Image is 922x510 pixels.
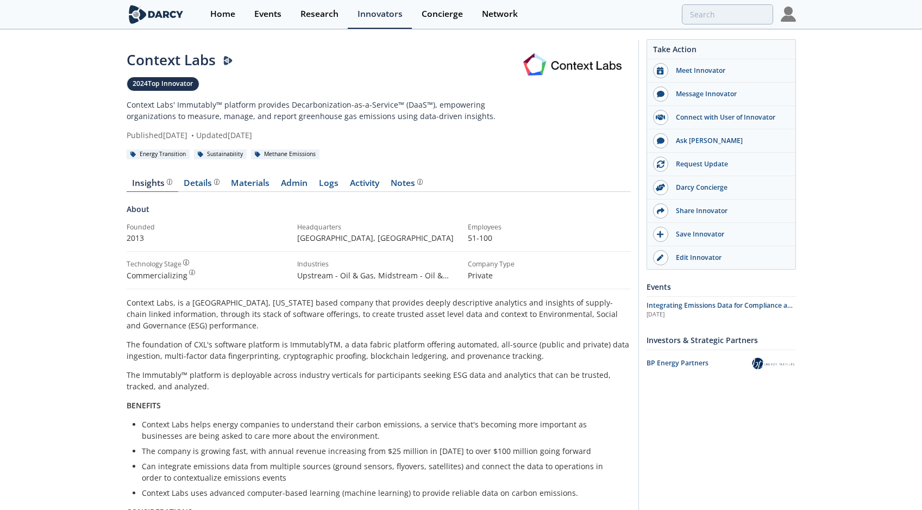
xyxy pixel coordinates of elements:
[668,229,790,239] div: Save Innovator
[417,179,423,185] img: information.svg
[132,179,172,188] div: Insights
[682,4,773,24] input: Advanced Search
[127,5,186,24] img: logo-wide.svg
[422,10,463,18] div: Concierge
[194,150,247,159] div: Sustainability
[251,150,320,159] div: Methane Emissions
[127,297,631,331] p: Context Labs, is a [GEOGRAPHIC_DATA], [US_STATE] based company that provides deeply descriptive a...
[127,179,178,192] a: Insights
[142,445,623,457] li: The company is growing fast, with annual revenue increasing from $25 million in [DATE] to over $1...
[468,232,631,244] p: 51-100
[647,223,795,246] button: Save Innovator
[297,222,460,232] div: Headquarters
[647,246,795,269] a: Edit Innovator
[647,301,796,319] a: Integrating Emissions Data for Compliance and Operational Action [DATE]
[300,10,338,18] div: Research
[190,130,196,140] span: •
[214,179,220,185] img: information.svg
[668,253,790,263] div: Edit Innovator
[391,179,423,188] div: Notes
[668,113,790,122] div: Connect with User of Innovator
[127,49,515,71] div: Context Labs
[647,277,796,296] div: Events
[357,10,403,18] div: Innovators
[668,136,790,146] div: Ask [PERSON_NAME]
[750,358,796,369] img: BP Energy Partners
[647,43,795,59] div: Take Action
[668,159,790,169] div: Request Update
[127,232,290,244] p: 2013
[142,419,623,441] li: Context Labs helps energy companies to understand their carbon emissions, a service that's becomi...
[468,222,631,232] div: Employees
[468,270,493,281] span: Private
[127,77,199,91] a: 2024Top Innovator
[127,203,631,222] div: About
[225,179,275,192] a: Materials
[183,259,189,265] img: information.svg
[781,7,796,22] img: Profile
[127,99,515,122] p: Context Labs' Immutably™ platform provides Decarbonization-as-a-Service™ (DaaS™), empowering orga...
[668,89,790,99] div: Message Innovator
[482,10,518,18] div: Network
[127,339,631,362] p: The foundation of CXL's software platform is ImmutablyTM, a data fabric platform offering automat...
[223,56,233,66] img: Darcy Presenter
[647,331,796,350] div: Investors & Strategic Partners
[178,179,225,192] a: Details
[210,10,235,18] div: Home
[647,354,796,373] a: BP Energy Partners BP Energy Partners
[647,358,750,368] div: BP Energy Partners
[127,259,181,269] div: Technology Stage
[127,150,190,159] div: Energy Transition
[167,179,173,185] img: information.svg
[647,310,796,319] div: [DATE]
[647,301,796,320] span: Integrating Emissions Data for Compliance and Operational Action
[297,270,449,292] span: Upstream - Oil & Gas, Midstream - Oil & Gas, Downstream - Oil & Gas
[127,270,290,281] div: Commercializing
[385,179,429,192] a: Notes
[189,270,195,276] img: information.svg
[668,183,790,192] div: Darcy Concierge
[142,461,623,483] li: Can integrate emissions data from multiple sources (ground sensors, flyovers, satellites) and con...
[127,369,631,392] p: The Immutably™ platform is deployable across industry verticals for participants seeking ESG data...
[668,66,790,76] div: Meet Innovator
[275,179,313,192] a: Admin
[313,179,344,192] a: Logs
[468,259,631,269] div: Company Type
[297,232,460,244] p: [GEOGRAPHIC_DATA] , [GEOGRAPHIC_DATA]
[297,259,460,269] div: Industries
[184,179,219,188] div: Details
[142,487,623,499] li: Context Labs uses advanced computer-based learning (machine learning) to provide reliable data on...
[254,10,281,18] div: Events
[127,222,290,232] div: Founded
[344,179,385,192] a: Activity
[668,206,790,216] div: Share Innovator
[127,400,161,411] strong: BENEFITS
[876,467,911,499] iframe: chat widget
[127,129,515,141] div: Published [DATE] Updated [DATE]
